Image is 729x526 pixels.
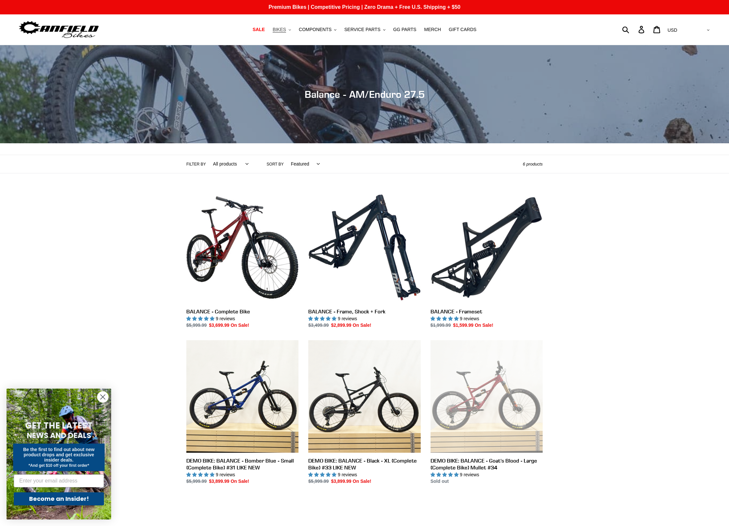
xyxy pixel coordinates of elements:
button: Become an Insider! [14,492,104,505]
span: GET THE LATEST [25,420,93,431]
button: BIKES [269,25,294,34]
span: Balance - AM/Enduro 27.5 [305,88,425,100]
button: Close dialog [97,391,109,403]
button: SERVICE PARTS [341,25,388,34]
input: Enter your email address [14,474,104,487]
span: NEWS AND DEALS [27,430,91,441]
span: *And get $10 off your first order* [28,463,89,468]
span: MERCH [424,27,441,32]
span: SERVICE PARTS [344,27,380,32]
a: SALE [249,25,268,34]
span: SALE [253,27,265,32]
span: COMPONENTS [299,27,331,32]
span: GG PARTS [393,27,416,32]
input: Search [626,22,642,37]
button: COMPONENTS [296,25,340,34]
a: GG PARTS [390,25,420,34]
label: Sort by [267,161,284,167]
span: GIFT CARDS [449,27,477,32]
span: 6 products [523,162,543,167]
span: Be the first to find out about new product drops and get exclusive insider deals. [23,447,95,463]
img: Canfield Bikes [18,19,100,40]
span: BIKES [273,27,286,32]
a: GIFT CARDS [446,25,480,34]
a: MERCH [421,25,444,34]
label: Filter by [186,161,206,167]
